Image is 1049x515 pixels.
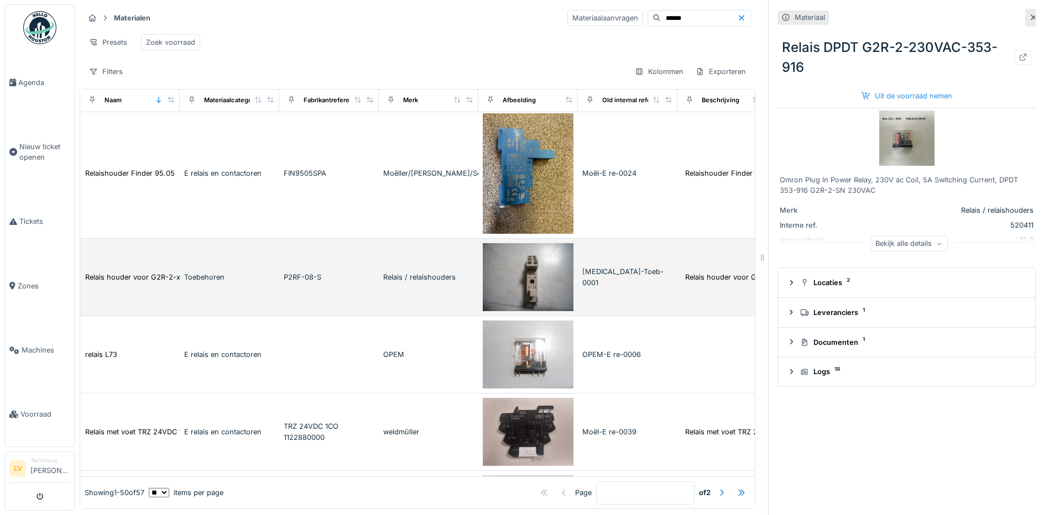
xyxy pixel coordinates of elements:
[602,96,669,105] div: Old internal reference
[5,254,75,318] a: Zones
[30,456,70,465] div: Technicus
[575,487,592,498] div: Page
[85,487,144,498] div: Showing 1 - 50 of 57
[184,168,275,178] div: E relais en contactoren
[780,220,863,230] div: Interne ref.
[567,10,643,26] div: Materiaalaanvragen
[85,349,117,360] div: relais L73
[149,487,223,498] div: items per page
[184,349,275,360] div: E relais en contactoren
[30,456,70,480] li: [PERSON_NAME]
[685,168,860,178] div: Relaishouder Finder 95.05 VOET VR 4051 52 61 4...
[85,272,204,282] div: Relais houder voor G2R-2-xx relais
[9,456,70,483] a: LV Technicus[PERSON_NAME]
[857,88,957,103] div: Uit de voorraad nemen
[105,96,122,105] div: Naam
[483,113,573,234] img: Relaishouder Finder 95.05
[109,13,155,23] strong: Materialen
[383,349,474,360] div: OPEM
[383,427,474,437] div: weidmüller
[5,382,75,446] a: Voorraad
[5,50,75,114] a: Agenda
[184,427,275,437] div: E relais en contactoren
[870,235,948,251] div: Bekijk alle details
[582,266,673,287] div: [MEDICAL_DATA]-Toeb-0001
[85,427,192,437] div: Relais met voet TRZ 24VDC 1CO
[879,111,935,166] img: Relais DPDT G2R-2-230VAC-353-916
[782,272,1031,293] summary: Locaties2
[5,318,75,382] a: Machines
[19,216,70,227] span: Tickets
[867,205,1034,216] div: Relais / relaishouders
[383,272,474,282] div: Relais / relaishouders
[685,427,853,437] div: Relais met voet TRZ 24VDC 1CO Relais voor din ...
[782,332,1031,353] summary: Documenten1
[867,220,1034,230] div: 520411
[84,34,132,50] div: Presets
[284,168,374,178] div: FIN9505SPA
[18,281,70,291] span: Zones
[184,272,275,282] div: Toebehoren
[5,190,75,254] a: Tickets
[204,96,260,105] div: Materiaalcategorie
[691,64,751,80] div: Exporteren
[18,77,70,88] span: Agenda
[777,33,1036,82] div: Relais DPDT G2R-2-230VAC-353-916
[582,168,673,178] div: Moël-E re-0024
[23,11,56,44] img: Badge_color-CXgf-gQk.svg
[503,96,536,105] div: Afbeelding
[782,302,1031,323] summary: Leveranciers1
[800,337,1022,348] div: Documenten
[146,37,195,48] div: Zoek voorraad
[5,114,75,190] a: Nieuw ticket openen
[483,320,573,388] img: relais L73
[699,487,711,498] strong: of 2
[85,168,175,178] div: Relaishouder Finder 95.05
[9,460,26,477] li: LV
[284,272,374,282] div: P2RF-08-S
[22,345,70,355] span: Machines
[20,409,70,419] span: Voorraad
[800,307,1022,318] div: Leveranciers
[304,96,361,105] div: Fabrikantreferentie
[795,12,825,23] div: Materiaal
[782,362,1031,382] summary: Logs18
[685,272,804,282] div: Relais houder voor G2R-2-xx relais
[483,243,573,311] img: Relais houder voor G2R-2-xx relais
[702,96,739,105] div: Beschrijving
[780,205,863,216] div: Merk
[403,96,418,105] div: Merk
[84,64,128,80] div: Filters
[483,398,573,466] img: Relais met voet TRZ 24VDC 1CO
[582,427,673,437] div: Moël-E re-0039
[284,421,374,442] div: TRZ 24VDC 1CO 1122880000
[800,366,1022,377] div: Logs
[582,349,673,360] div: OPEM-E re-0006
[800,277,1022,288] div: Locaties
[780,175,1034,196] div: Omron Plug In Power Relay, 230V ac Coil, 5A Switching Current, DPDT 353-916 G2R-2-SN 230VAC
[630,64,688,80] div: Kolommen
[383,168,474,178] div: Moëller/[PERSON_NAME]/Schneider/Telemecanique…
[19,141,70,162] span: Nieuw ticket openen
